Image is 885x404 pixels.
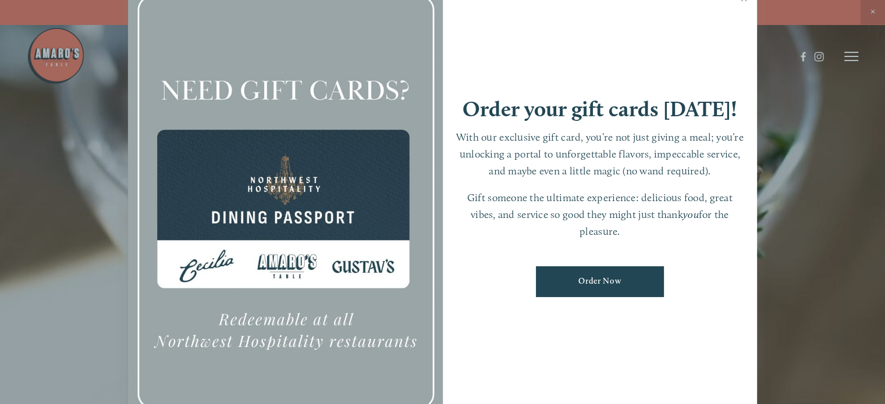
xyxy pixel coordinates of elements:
p: With our exclusive gift card, you’re not just giving a meal; you’re unlocking a portal to unforge... [454,129,746,179]
em: you [683,208,699,220]
h1: Order your gift cards [DATE]! [463,98,737,120]
a: Order Now [536,266,664,297]
p: Gift someone the ultimate experience: delicious food, great vibes, and service so good they might... [454,190,746,239]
